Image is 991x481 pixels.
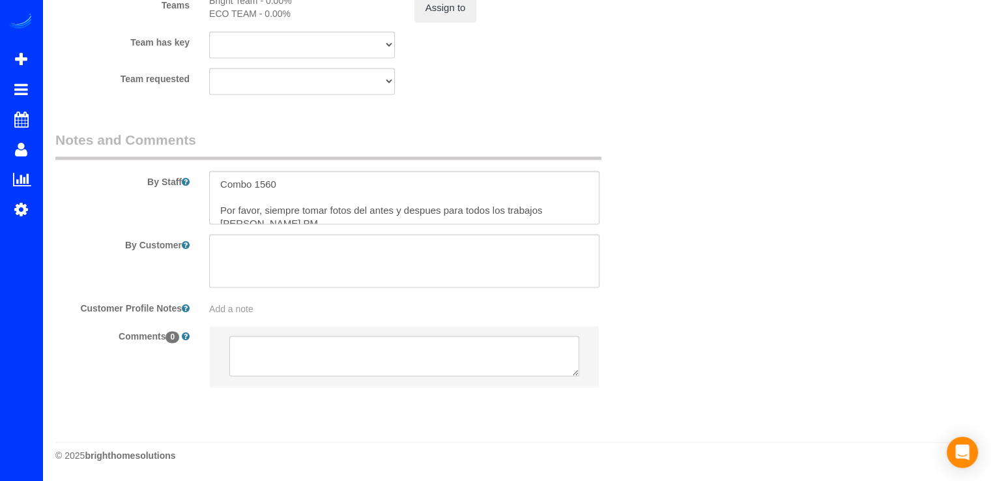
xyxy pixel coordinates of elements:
[947,437,978,468] div: Open Intercom Messenger
[209,304,253,314] span: Add a note
[8,13,34,31] img: Automaid Logo
[46,325,199,343] label: Comments
[46,297,199,315] label: Customer Profile Notes
[46,68,199,85] label: Team requested
[46,31,199,49] label: Team has key
[165,331,179,343] span: 0
[85,450,175,461] strong: brighthomesolutions
[209,7,395,20] div: ECO TEAM - 0.00%
[55,130,601,160] legend: Notes and Comments
[46,171,199,188] label: By Staff
[46,234,199,252] label: By Customer
[55,449,978,462] div: © 2025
